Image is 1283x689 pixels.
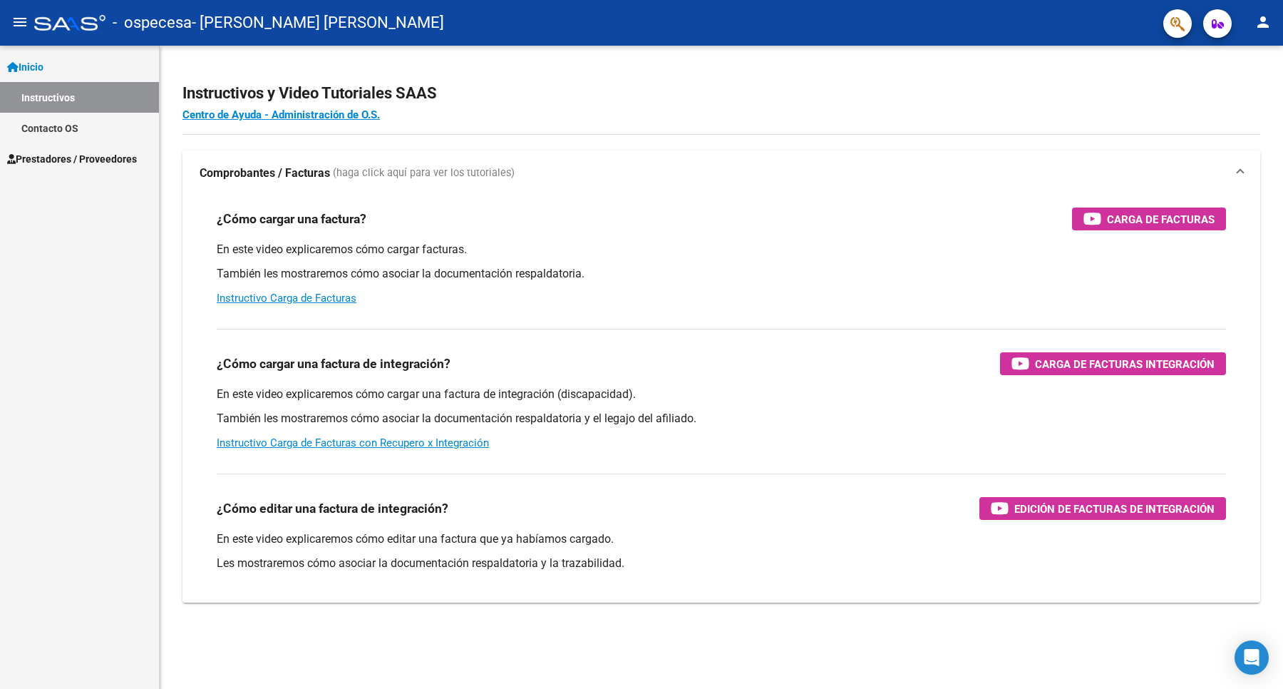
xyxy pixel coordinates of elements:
[1107,210,1215,228] span: Carga de Facturas
[217,437,489,449] a: Instructivo Carga de Facturas con Recupero x Integración
[182,80,1260,107] h2: Instructivos y Video Tutoriales SAAS
[979,497,1226,520] button: Edición de Facturas de integración
[1035,355,1215,373] span: Carga de Facturas Integración
[217,292,356,305] a: Instructivo Carga de Facturas
[1072,208,1226,230] button: Carga de Facturas
[217,411,1226,427] p: También les mostraremos cómo asociar la documentación respaldatoria y el legajo del afiliado.
[7,151,137,167] span: Prestadores / Proveedores
[1000,352,1226,375] button: Carga de Facturas Integración
[217,499,448,519] h3: ¿Cómo editar una factura de integración?
[217,209,366,229] h3: ¿Cómo cargar una factura?
[182,196,1260,603] div: Comprobantes / Facturas (haga click aquí para ver los tutoriales)
[192,7,444,39] span: - [PERSON_NAME] [PERSON_NAME]
[7,59,43,75] span: Inicio
[11,14,29,31] mat-icon: menu
[182,108,380,121] a: Centro de Ayuda - Administración de O.S.
[217,556,1226,571] p: Les mostraremos cómo asociar la documentación respaldatoria y la trazabilidad.
[217,242,1226,257] p: En este video explicaremos cómo cargar facturas.
[333,165,515,181] span: (haga click aquí para ver los tutoriales)
[1014,500,1215,518] span: Edición de Facturas de integración
[1254,14,1272,31] mat-icon: person
[1235,640,1269,675] div: Open Intercom Messenger
[217,531,1226,547] p: En este video explicaremos cómo editar una factura que ya habíamos cargado.
[182,150,1260,196] mat-expansion-panel-header: Comprobantes / Facturas (haga click aquí para ver los tutoriales)
[217,387,1226,402] p: En este video explicaremos cómo cargar una factura de integración (discapacidad).
[217,266,1226,282] p: También les mostraremos cómo asociar la documentación respaldatoria.
[200,165,330,181] strong: Comprobantes / Facturas
[217,354,450,374] h3: ¿Cómo cargar una factura de integración?
[113,7,192,39] span: - ospecesa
